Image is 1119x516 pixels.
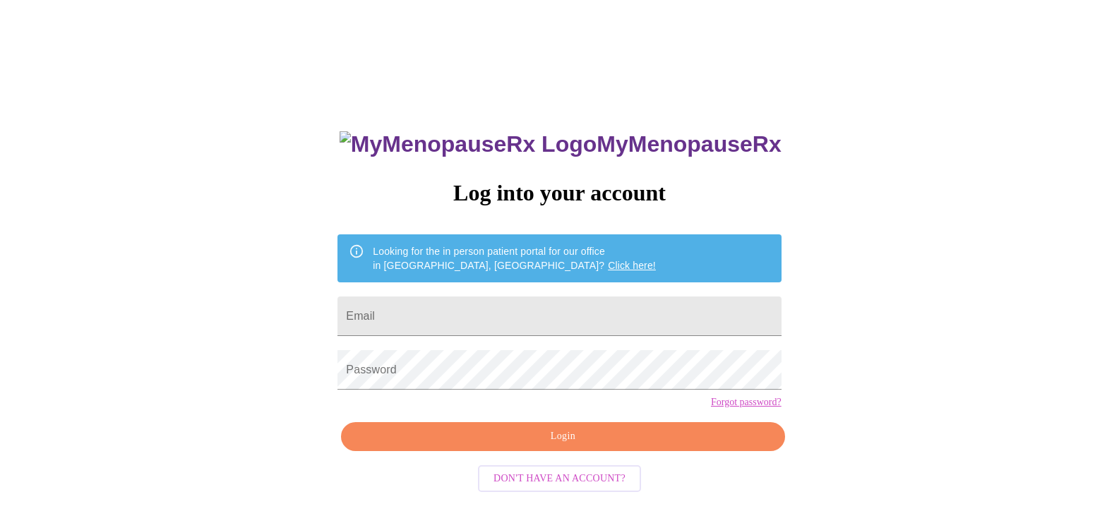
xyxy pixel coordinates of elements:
[357,428,768,445] span: Login
[341,422,784,451] button: Login
[337,180,781,206] h3: Log into your account
[493,470,626,488] span: Don't have an account?
[478,465,641,493] button: Don't have an account?
[340,131,782,157] h3: MyMenopauseRx
[608,260,656,271] a: Click here!
[340,131,597,157] img: MyMenopauseRx Logo
[711,397,782,408] a: Forgot password?
[474,472,645,484] a: Don't have an account?
[373,239,656,278] div: Looking for the in person patient portal for our office in [GEOGRAPHIC_DATA], [GEOGRAPHIC_DATA]?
